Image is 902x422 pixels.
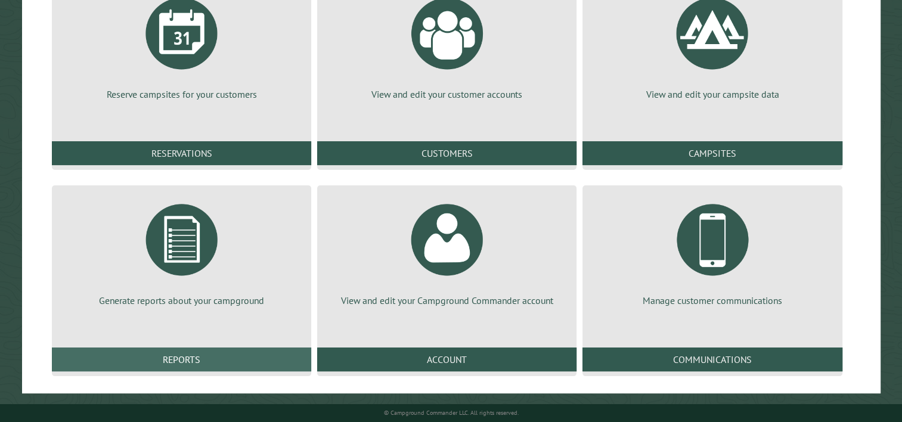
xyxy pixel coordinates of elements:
[582,141,842,165] a: Campsites
[66,294,297,307] p: Generate reports about your campground
[331,195,562,307] a: View and edit your Campground Commander account
[597,195,827,307] a: Manage customer communications
[331,88,562,101] p: View and edit your customer accounts
[597,294,827,307] p: Manage customer communications
[331,294,562,307] p: View and edit your Campground Commander account
[52,347,311,371] a: Reports
[597,88,827,101] p: View and edit your campsite data
[317,347,576,371] a: Account
[66,195,297,307] a: Generate reports about your campground
[317,141,576,165] a: Customers
[66,88,297,101] p: Reserve campsites for your customers
[52,141,311,165] a: Reservations
[582,347,842,371] a: Communications
[384,409,519,417] small: © Campground Commander LLC. All rights reserved.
